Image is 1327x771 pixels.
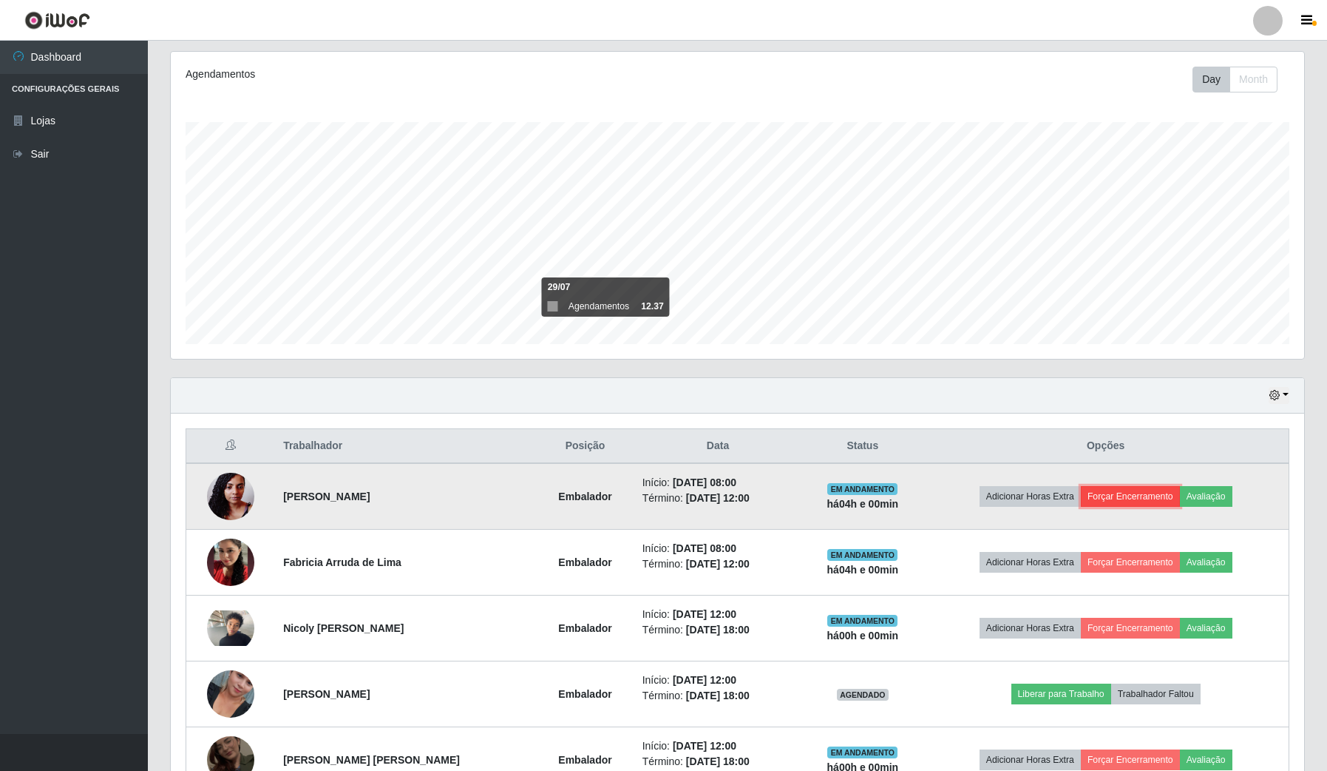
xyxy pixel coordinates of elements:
th: Data [634,429,803,464]
img: CoreUI Logo [24,11,90,30]
strong: Fabricia Arruda de Lima [283,556,401,568]
th: Posição [537,429,633,464]
time: [DATE] 18:00 [686,755,750,767]
img: 1749672733142.jpeg [207,652,254,736]
strong: Embalador [558,754,611,766]
time: [DATE] 08:00 [673,542,736,554]
time: [DATE] 18:00 [686,624,750,636]
span: AGENDADO [837,689,889,701]
strong: Embalador [558,491,611,502]
div: Agendamentos [186,67,633,82]
li: Início: [642,475,794,491]
img: 1690803599468.jpeg [207,465,254,528]
div: Toolbar with button groups [1192,67,1289,92]
strong: [PERSON_NAME] [283,688,370,700]
li: Início: [642,738,794,754]
li: Término: [642,754,794,770]
img: 1734129237626.jpeg [207,520,254,605]
strong: [PERSON_NAME] [PERSON_NAME] [283,754,460,766]
button: Trabalhador Faltou [1111,684,1201,704]
button: Liberar para Trabalho [1011,684,1111,704]
li: Término: [642,491,794,506]
strong: Embalador [558,622,611,634]
button: Avaliação [1180,618,1232,639]
time: [DATE] 08:00 [673,477,736,488]
time: [DATE] 12:00 [686,558,750,570]
strong: há 00 h e 00 min [827,630,899,642]
time: [DATE] 12:00 [673,608,736,620]
button: Adicionar Horas Extra [980,750,1081,770]
li: Término: [642,688,794,704]
button: Forçar Encerramento [1081,552,1180,573]
span: EM ANDAMENTO [827,615,897,627]
div: First group [1192,67,1277,92]
button: Month [1229,67,1277,92]
button: Avaliação [1180,750,1232,770]
button: Forçar Encerramento [1081,486,1180,507]
button: Forçar Encerramento [1081,750,1180,770]
time: [DATE] 18:00 [686,690,750,701]
strong: [PERSON_NAME] [283,491,370,502]
button: Avaliação [1180,552,1232,573]
li: Término: [642,622,794,638]
li: Início: [642,541,794,556]
span: EM ANDAMENTO [827,549,897,561]
strong: Embalador [558,556,611,568]
button: Adicionar Horas Extra [980,618,1081,639]
strong: Embalador [558,688,611,700]
strong: há 04 h e 00 min [827,498,899,510]
button: Forçar Encerramento [1081,618,1180,639]
strong: há 04 h e 00 min [827,564,899,576]
button: Adicionar Horas Extra [980,486,1081,507]
button: Adicionar Horas Extra [980,552,1081,573]
li: Início: [642,673,794,688]
th: Opções [923,429,1289,464]
button: Day [1192,67,1230,92]
th: Trabalhador [274,429,537,464]
span: EM ANDAMENTO [827,747,897,758]
img: 1756494269242.jpeg [207,610,254,646]
button: Avaliação [1180,486,1232,507]
time: [DATE] 12:00 [686,492,750,504]
time: [DATE] 12:00 [673,674,736,686]
th: Status [802,429,923,464]
time: [DATE] 12:00 [673,740,736,752]
span: EM ANDAMENTO [827,483,897,495]
li: Término: [642,556,794,572]
strong: Nicoly [PERSON_NAME] [283,622,404,634]
li: Início: [642,607,794,622]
